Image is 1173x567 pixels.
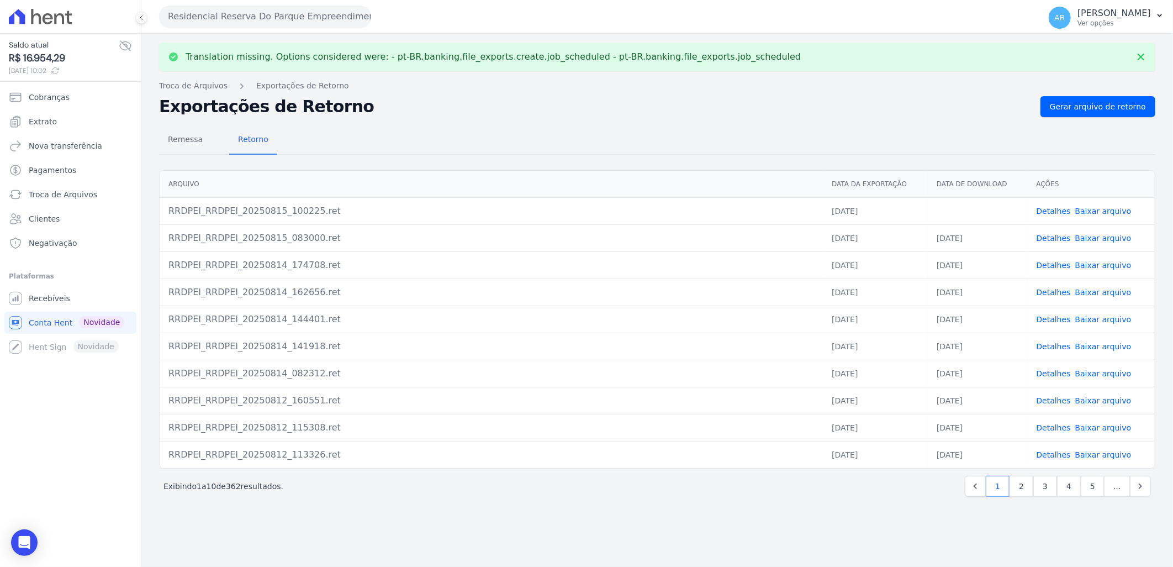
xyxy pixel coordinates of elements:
button: AR [PERSON_NAME] Ver opções [1040,2,1173,33]
a: 5 [1081,476,1105,497]
div: RRDPEI_RRDPEI_20250815_083000.ret [168,232,814,245]
div: RRDPEI_RRDPEI_20250814_082312.ret [168,367,814,380]
a: Cobranças [4,86,136,108]
span: R$ 16.954,29 [9,51,119,66]
div: RRDPEI_RRDPEI_20250812_160551.ret [168,394,814,407]
div: RRDPEI_RRDPEI_20250814_141918.ret [168,340,814,353]
a: Baixar arquivo [1075,261,1132,270]
a: Baixar arquivo [1075,288,1132,297]
span: … [1104,476,1130,497]
div: Open Intercom Messenger [11,529,38,556]
a: Detalhes [1037,234,1071,243]
div: RRDPEI_RRDPEI_20250814_174708.ret [168,259,814,272]
a: 3 [1033,476,1057,497]
a: Detalhes [1037,396,1071,405]
span: Remessa [161,128,209,150]
a: Detalhes [1037,207,1071,216]
th: Ações [1028,171,1155,198]
td: [DATE] [823,197,928,224]
a: Recebíveis [4,287,136,309]
a: Detalhes [1037,342,1071,351]
span: Clientes [29,213,60,224]
a: 1 [986,476,1010,497]
p: Exibindo a de resultados. [163,481,283,492]
span: Nova transferência [29,140,102,151]
a: Clientes [4,208,136,230]
td: [DATE] [928,306,1028,333]
a: Baixar arquivo [1075,423,1132,432]
div: RRDPEI_RRDPEI_20250815_100225.ret [168,204,814,218]
span: Pagamentos [29,165,76,176]
span: Saldo atual [9,39,119,51]
td: [DATE] [928,414,1028,441]
td: [DATE] [823,333,928,360]
nav: Sidebar [9,86,132,358]
span: AR [1054,14,1065,22]
a: Conta Hent Novidade [4,312,136,334]
div: RRDPEI_RRDPEI_20250814_162656.ret [168,286,814,299]
th: Data de Download [928,171,1028,198]
p: Ver opções [1077,19,1151,28]
div: Plataformas [9,270,132,283]
a: Detalhes [1037,315,1071,324]
a: Retorno [229,126,277,155]
nav: Breadcrumb [159,80,1155,92]
a: Extrato [4,111,136,133]
span: 1 [197,482,202,491]
p: [PERSON_NAME] [1077,8,1151,19]
span: Negativação [29,238,77,249]
span: Extrato [29,116,57,127]
span: Gerar arquivo de retorno [1050,101,1146,112]
td: [DATE] [928,279,1028,306]
a: Detalhes [1037,369,1071,378]
td: [DATE] [928,360,1028,387]
td: [DATE] [823,414,928,441]
a: Baixar arquivo [1075,207,1132,216]
span: Conta Hent [29,317,72,328]
a: Detalhes [1037,423,1071,432]
a: Baixar arquivo [1075,369,1132,378]
td: [DATE] [823,224,928,251]
a: Troca de Arquivos [4,183,136,206]
a: Detalhes [1037,288,1071,297]
td: [DATE] [823,387,928,414]
span: Recebíveis [29,293,70,304]
div: RRDPEI_RRDPEI_20250812_115308.ret [168,421,814,434]
a: Negativação [4,232,136,254]
td: [DATE] [823,279,928,306]
a: Previous [965,476,986,497]
span: Novidade [79,316,124,328]
div: RRDPEI_RRDPEI_20250812_113326.ret [168,448,814,461]
td: [DATE] [823,306,928,333]
a: Baixar arquivo [1075,396,1132,405]
p: Translation missing. Options considered were: - pt-BR.banking.file_exports.create.job_scheduled -... [186,51,801,62]
span: 10 [207,482,216,491]
th: Arquivo [160,171,823,198]
a: Gerar arquivo de retorno [1040,96,1155,117]
span: [DATE] 10:02 [9,66,119,76]
a: Exportações de Retorno [256,80,349,92]
button: Residencial Reserva Do Parque Empreendimento Imobiliario LTDA [159,6,371,28]
h2: Exportações de Retorno [159,99,1032,114]
a: 4 [1057,476,1081,497]
span: Retorno [231,128,275,150]
a: Next [1130,476,1151,497]
span: 362 [226,482,241,491]
td: [DATE] [928,251,1028,279]
td: [DATE] [928,224,1028,251]
td: [DATE] [928,387,1028,414]
a: Remessa [159,126,212,155]
a: Troca de Arquivos [159,80,228,92]
td: [DATE] [823,441,928,468]
div: RRDPEI_RRDPEI_20250814_144401.ret [168,313,814,326]
span: Troca de Arquivos [29,189,97,200]
td: [DATE] [823,360,928,387]
a: Detalhes [1037,261,1071,270]
td: [DATE] [928,441,1028,468]
a: Detalhes [1037,450,1071,459]
a: Baixar arquivo [1075,450,1132,459]
a: Pagamentos [4,159,136,181]
td: [DATE] [928,333,1028,360]
th: Data da Exportação [823,171,928,198]
a: 2 [1010,476,1033,497]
